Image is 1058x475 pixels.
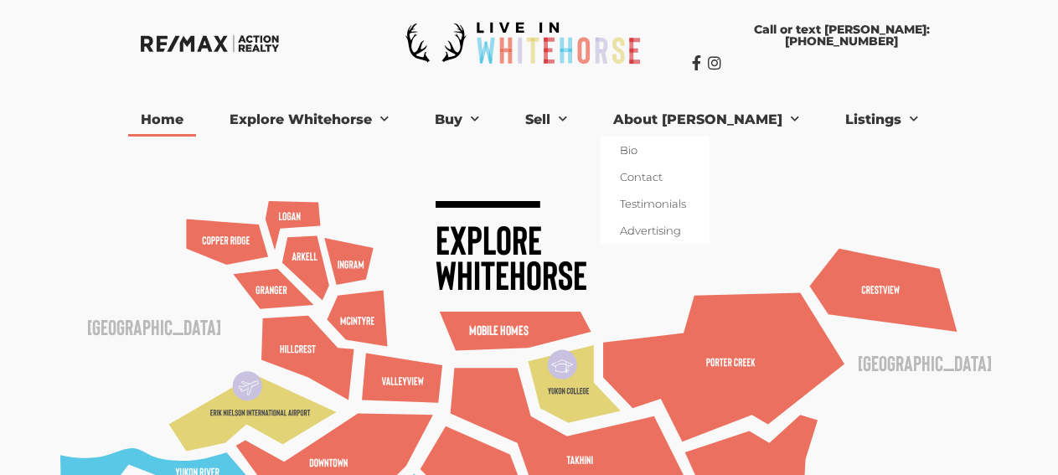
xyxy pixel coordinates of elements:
a: Sell [513,103,580,137]
span: Call or text [PERSON_NAME]: [PHONE_NUMBER] [709,23,975,47]
nav: Menu [69,103,990,137]
text: Whitehorse [436,250,587,298]
a: About [PERSON_NAME] [601,103,812,137]
a: Testimonials [601,190,710,217]
ul: About [PERSON_NAME] [601,137,710,244]
a: Home [128,103,196,137]
text: Explore [436,214,542,263]
a: Buy [422,103,492,137]
text: [GEOGRAPHIC_DATA] [87,313,221,339]
a: Contact [601,163,710,190]
text: [GEOGRAPHIC_DATA] [858,349,992,375]
a: Bio [601,137,710,163]
a: Explore Whitehorse [217,103,401,137]
a: Advertising [601,217,710,244]
text: Mobile Homes [469,322,529,338]
a: Listings [833,103,931,137]
a: Call or text [PERSON_NAME]: [PHONE_NUMBER] [692,15,992,55]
